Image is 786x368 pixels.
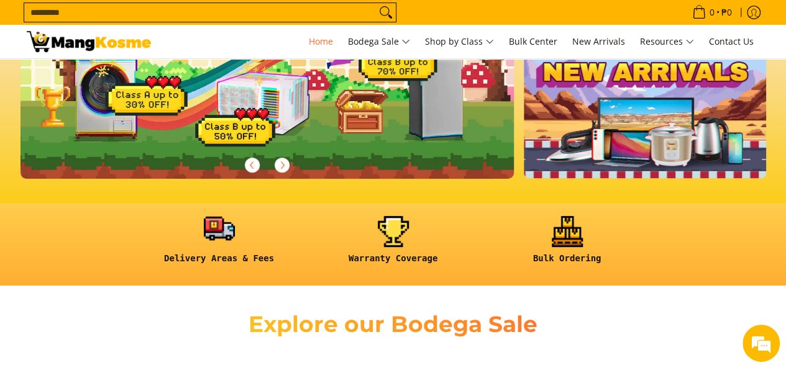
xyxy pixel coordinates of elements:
[509,35,557,47] span: Bulk Center
[163,25,760,58] nav: Main Menu
[708,8,716,17] span: 0
[213,310,574,338] h2: Explore our Bodega Sale
[239,151,266,179] button: Previous
[348,34,410,50] span: Bodega Sale
[688,6,736,19] span: •
[566,25,631,58] a: New Arrivals
[313,216,474,274] a: <h6><strong>Warranty Coverage</strong></h6>
[709,35,754,47] span: Contact Us
[342,25,416,58] a: Bodega Sale
[634,25,700,58] a: Resources
[27,31,151,52] img: Mang Kosme: Your Home Appliances Warehouse Sale Partner!
[572,35,625,47] span: New Arrivals
[425,34,494,50] span: Shop by Class
[376,3,396,22] button: Search
[268,151,296,179] button: Next
[503,25,564,58] a: Bulk Center
[487,216,648,274] a: <h6><strong>Bulk Ordering</strong></h6>
[303,25,339,58] a: Home
[703,25,760,58] a: Contact Us
[419,25,500,58] a: Shop by Class
[309,35,333,47] span: Home
[640,34,694,50] span: Resources
[720,8,734,17] span: ₱0
[139,216,300,274] a: <h6><strong>Delivery Areas & Fees</strong></h6>
[204,213,235,244] img: <h6><strong>Delivery Areas & Fees</strong></h6>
